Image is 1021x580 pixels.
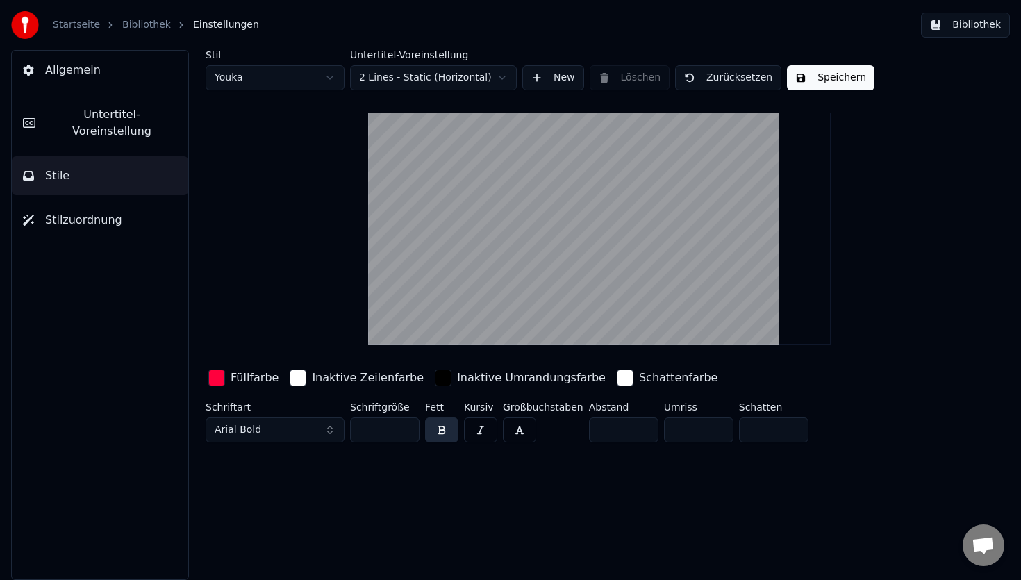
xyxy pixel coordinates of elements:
[206,50,345,60] label: Stil
[464,402,497,412] label: Kursiv
[457,370,606,386] div: Inaktive Umrandungsfarbe
[47,106,177,140] span: Untertitel-Voreinstellung
[45,212,122,229] span: Stilzuordnung
[350,50,517,60] label: Untertitel-Voreinstellung
[206,367,281,389] button: Füllfarbe
[12,95,188,151] button: Untertitel-Voreinstellung
[53,18,100,32] a: Startseite
[312,370,424,386] div: Inaktive Zeilenfarbe
[215,423,261,437] span: Arial Bold
[11,11,39,39] img: youka
[639,370,717,386] div: Schattenfarbe
[53,18,259,32] nav: breadcrumb
[122,18,171,32] a: Bibliothek
[589,402,658,412] label: Abstand
[503,402,583,412] label: Großbuchstaben
[963,524,1004,566] a: Chat öffnen
[12,51,188,90] button: Allgemein
[45,62,101,78] span: Allgemein
[432,367,608,389] button: Inaktive Umrandungsfarbe
[193,18,259,32] span: Einstellungen
[664,402,733,412] label: Umriss
[614,367,720,389] button: Schattenfarbe
[12,156,188,195] button: Stile
[675,65,781,90] button: Zurücksetzen
[739,402,808,412] label: Schatten
[350,402,420,412] label: Schriftgröße
[12,201,188,240] button: Stilzuordnung
[287,367,426,389] button: Inaktive Zeilenfarbe
[921,13,1010,38] button: Bibliothek
[231,370,279,386] div: Füllfarbe
[787,65,874,90] button: Speichern
[522,65,584,90] button: New
[45,167,69,184] span: Stile
[206,402,345,412] label: Schriftart
[425,402,458,412] label: Fett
